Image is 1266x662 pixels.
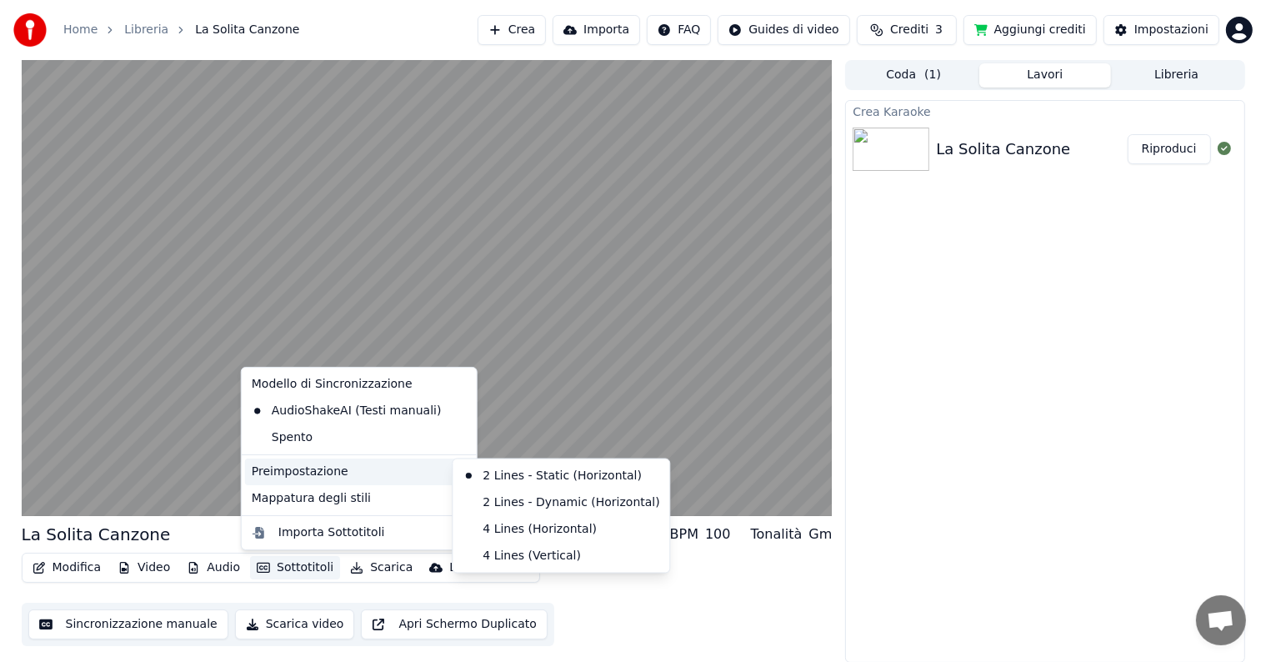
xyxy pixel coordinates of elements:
[449,559,528,576] div: Libreria cloud
[111,556,177,579] button: Video
[343,556,419,579] button: Scarica
[250,556,340,579] button: Sottotitoli
[278,524,385,541] div: Importa Sottotitoli
[63,22,299,38] nav: breadcrumb
[924,67,941,83] span: ( 1 )
[456,463,666,489] div: 2 Lines - Static (Horizontal)
[670,524,698,544] div: BPM
[1128,134,1211,164] button: Riproduci
[1111,63,1243,88] button: Libreria
[245,459,473,485] div: Preimpostazione
[245,485,473,512] div: Mappatura degli stili
[935,22,943,38] span: 3
[456,489,666,516] div: 2 Lines - Dynamic (Horizontal)
[478,15,546,45] button: Crea
[245,371,473,398] div: Modello di Sincronizzazione
[22,523,171,546] div: La Solita Canzone
[857,15,957,45] button: Crediti3
[751,524,803,544] div: Tonalità
[647,15,711,45] button: FAQ
[553,15,640,45] button: Importa
[848,63,979,88] button: Coda
[361,609,547,639] button: Apri Schermo Duplicato
[846,101,1243,121] div: Crea Karaoke
[979,63,1111,88] button: Lavori
[195,22,299,38] span: La Solita Canzone
[235,609,355,639] button: Scarica video
[1103,15,1219,45] button: Impostazioni
[1134,22,1208,38] div: Impostazioni
[705,524,731,544] div: 100
[245,398,448,424] div: AudioShakeAI (Testi manuali)
[936,138,1070,161] div: La Solita Canzone
[26,556,108,579] button: Modifica
[124,22,168,38] a: Libreria
[180,556,247,579] button: Audio
[890,22,928,38] span: Crediti
[456,543,666,569] div: 4 Lines (Vertical)
[718,15,849,45] button: Guides di video
[63,22,98,38] a: Home
[245,424,473,451] div: Spento
[28,609,228,639] button: Sincronizzazione manuale
[456,516,666,543] div: 4 Lines (Horizontal)
[808,524,832,544] div: Gm
[13,13,47,47] img: youka
[963,15,1097,45] button: Aggiungi crediti
[1196,595,1246,645] div: Aprire la chat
